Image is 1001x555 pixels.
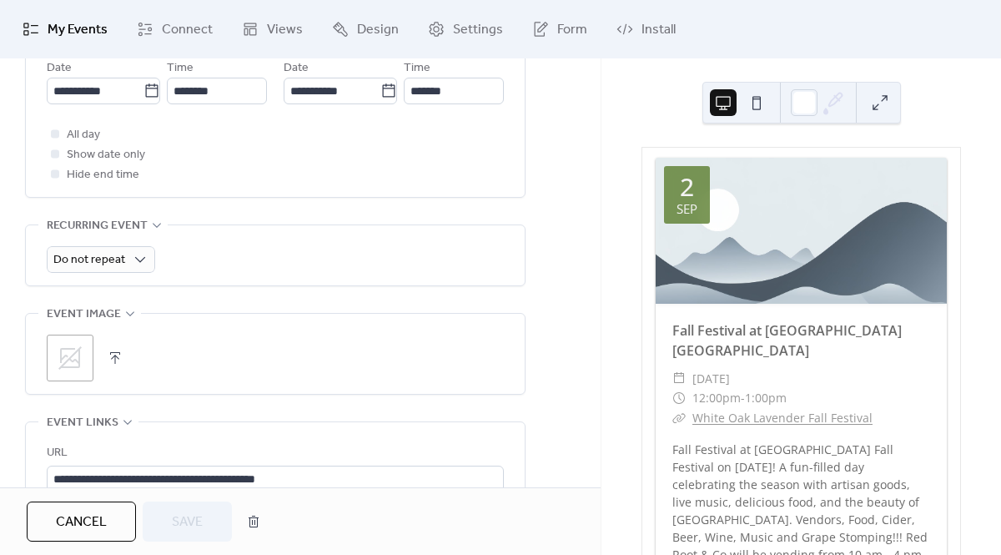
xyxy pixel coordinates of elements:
[680,174,694,199] div: 2
[357,20,399,40] span: Design
[453,20,503,40] span: Settings
[692,388,741,408] span: 12:00pm
[745,388,787,408] span: 1:00pm
[47,58,72,78] span: Date
[67,125,100,145] span: All day
[672,369,686,389] div: ​
[47,413,118,433] span: Event links
[415,7,516,52] a: Settings
[27,502,136,542] button: Cancel
[672,388,686,408] div: ​
[67,165,139,185] span: Hide end time
[47,335,93,381] div: ;
[67,145,145,165] span: Show date only
[10,7,120,52] a: My Events
[672,408,686,428] div: ​
[53,249,125,271] span: Do not repeat
[672,321,902,360] a: Fall Festival at [GEOGRAPHIC_DATA] [GEOGRAPHIC_DATA]
[47,216,148,236] span: Recurring event
[229,7,315,52] a: Views
[48,20,108,40] span: My Events
[167,58,194,78] span: Time
[319,7,411,52] a: Design
[741,388,745,408] span: -
[604,7,688,52] a: Install
[557,20,587,40] span: Form
[47,305,121,325] span: Event image
[56,512,107,532] span: Cancel
[692,369,730,389] span: [DATE]
[641,20,676,40] span: Install
[284,58,309,78] span: Date
[520,7,600,52] a: Form
[124,7,225,52] a: Connect
[47,443,500,463] div: URL
[267,20,303,40] span: Views
[162,20,213,40] span: Connect
[692,410,873,426] a: White Oak Lavender Fall Festival
[677,203,697,215] div: Sep
[404,58,430,78] span: Time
